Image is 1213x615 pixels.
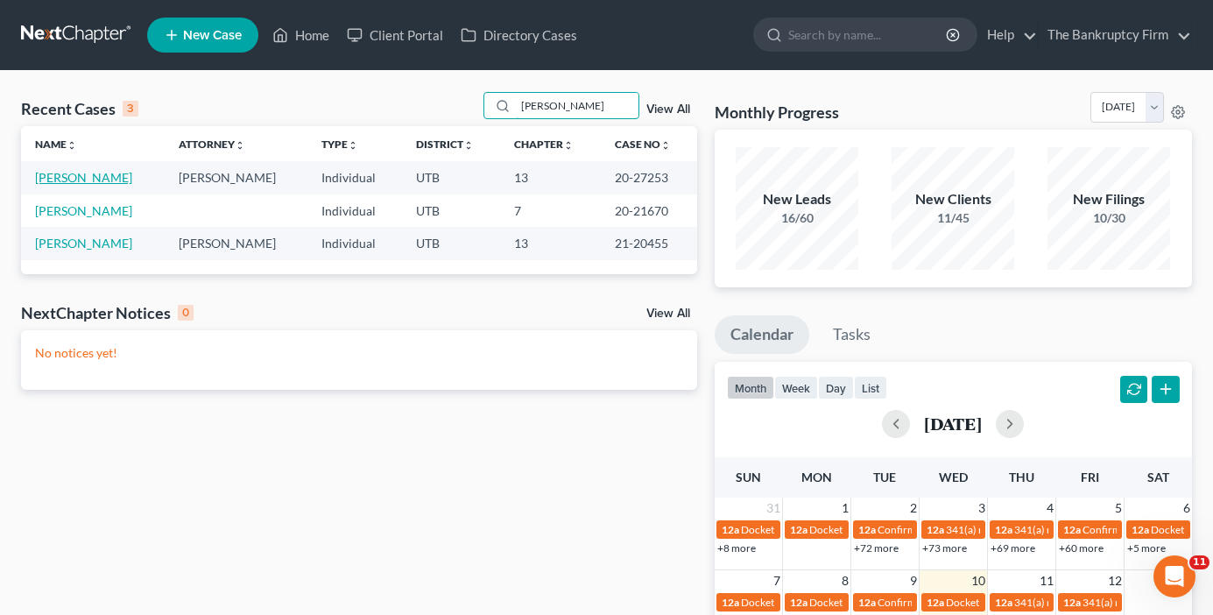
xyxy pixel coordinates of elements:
a: Nameunfold_more [35,138,77,151]
span: 12a [1132,523,1149,536]
td: Individual [307,161,402,194]
button: week [774,376,818,399]
span: 12a [995,523,1012,536]
span: 12a [927,523,944,536]
td: 13 [500,227,600,259]
span: 9 [908,570,919,591]
span: 1 [840,498,850,519]
a: Districtunfold_more [416,138,474,151]
a: +5 more [1127,541,1166,555]
span: 3 [977,498,987,519]
span: 12a [790,596,807,609]
a: Calendar [715,315,809,354]
div: 10/30 [1047,209,1170,227]
a: View All [646,307,690,320]
span: Wed [939,470,968,484]
a: Attorneyunfold_more [179,138,245,151]
button: list [854,376,887,399]
h3: Monthly Progress [715,102,839,123]
a: Home [264,19,338,51]
span: Confirmation hearing for [PERSON_NAME] [878,523,1076,536]
span: 4 [1045,498,1055,519]
span: 7 [772,570,782,591]
span: 11 [1189,555,1209,569]
div: New Leads [736,189,858,209]
div: New Clients [892,189,1014,209]
a: [PERSON_NAME] [35,203,132,218]
i: unfold_more [348,140,358,151]
span: Confirmation hearing for [PERSON_NAME] [878,596,1076,609]
i: unfold_more [235,140,245,151]
a: +73 more [922,541,967,555]
span: 8 [840,570,850,591]
td: [PERSON_NAME] [165,161,308,194]
td: Individual [307,194,402,227]
a: The Bankruptcy Firm [1039,19,1191,51]
a: Help [978,19,1037,51]
span: Docket Text: for [PERSON_NAME] & [PERSON_NAME] [809,523,1059,536]
a: Case Nounfold_more [615,138,671,151]
td: 20-27253 [601,161,697,194]
span: 341(a) meeting for [PERSON_NAME] [946,523,1115,536]
span: 2 [908,498,919,519]
a: Directory Cases [452,19,586,51]
a: Client Portal [338,19,452,51]
div: 3 [123,101,138,117]
i: unfold_more [563,140,574,151]
span: 12a [995,596,1012,609]
button: month [727,376,774,399]
span: 12 [1106,570,1124,591]
i: unfold_more [463,140,474,151]
input: Search by name... [516,93,638,118]
span: 12a [858,523,876,536]
a: Tasks [817,315,886,354]
span: 12a [1063,523,1081,536]
span: Mon [801,470,832,484]
div: Recent Cases [21,98,138,119]
i: unfold_more [67,140,77,151]
span: 11 [1038,570,1055,591]
td: 13 [500,161,600,194]
span: Docket Text: for [PERSON_NAME] [809,596,966,609]
a: +72 more [854,541,899,555]
span: 12a [722,523,739,536]
span: Thu [1009,470,1034,484]
div: 0 [178,305,194,321]
div: NextChapter Notices [21,302,194,323]
span: 6 [1181,498,1192,519]
span: 341(a) meeting for [PERSON_NAME] [1014,596,1183,609]
a: +60 more [1059,541,1104,555]
span: Docket Text: for [PERSON_NAME] [946,596,1103,609]
iframe: Intercom live chat [1153,555,1195,597]
h2: [DATE] [924,414,982,433]
span: New Case [183,29,242,42]
span: Docket Text: for [PERSON_NAME] [741,523,898,536]
span: Fri [1081,470,1099,484]
button: day [818,376,854,399]
span: Sun [736,470,761,484]
input: Search by name... [788,18,949,51]
span: Tue [873,470,896,484]
i: unfold_more [660,140,671,151]
td: 20-21670 [601,194,697,227]
a: View All [646,103,690,116]
td: 21-20455 [601,227,697,259]
td: [PERSON_NAME] [165,227,308,259]
td: UTB [402,194,500,227]
span: 12a [858,596,876,609]
td: UTB [402,227,500,259]
div: New Filings [1047,189,1170,209]
a: Typeunfold_more [321,138,358,151]
p: No notices yet! [35,344,683,362]
a: [PERSON_NAME] [35,170,132,185]
td: 7 [500,194,600,227]
span: 12a [927,596,944,609]
span: 341(a) meeting for [PERSON_NAME] [1014,523,1183,536]
div: 16/60 [736,209,858,227]
td: Individual [307,227,402,259]
span: 31 [765,498,782,519]
td: UTB [402,161,500,194]
span: 12a [1063,596,1081,609]
span: Sat [1147,470,1169,484]
span: 12a [722,596,739,609]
